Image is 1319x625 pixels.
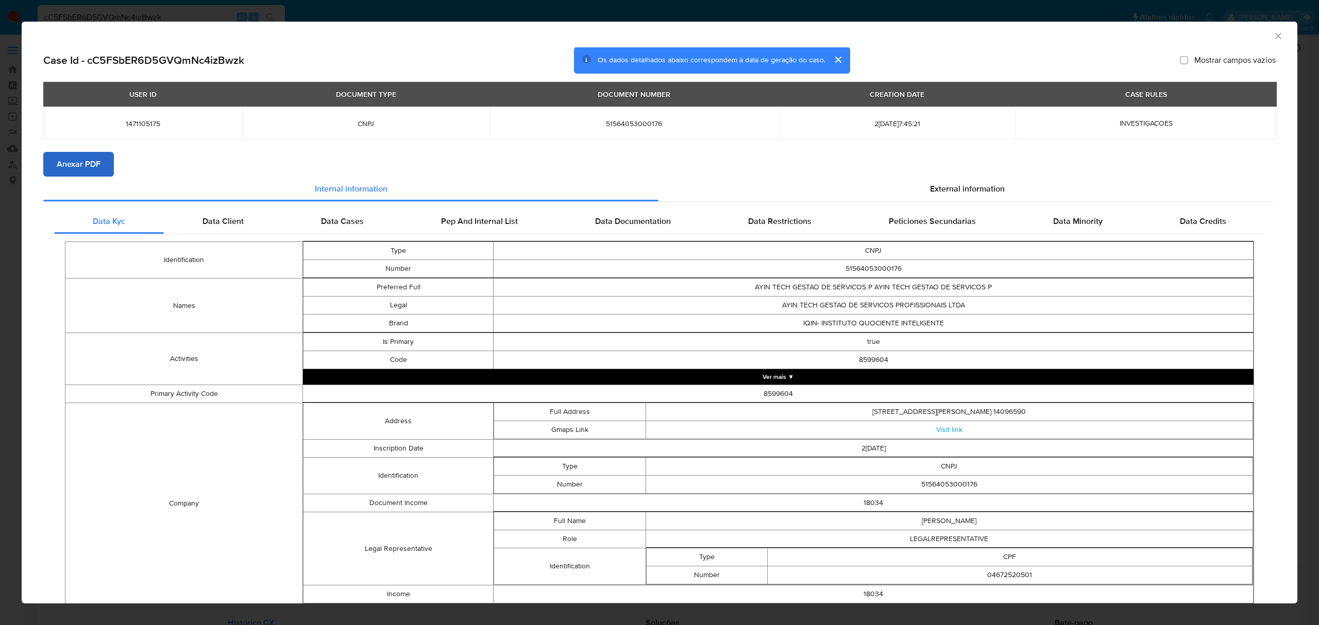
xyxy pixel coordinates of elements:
[303,369,1254,385] button: Expand array
[303,403,494,440] td: Address
[303,458,494,494] td: Identification
[591,85,677,103] div: DOCUMENT NUMBER
[646,458,1253,476] td: CNPJ
[321,215,364,227] span: Data Cases
[43,177,1276,201] div: Detailed info
[1273,31,1282,40] button: Fechar a janela
[56,119,230,128] span: 1471105175
[494,494,1254,512] td: 18034
[646,476,1253,494] td: 51564053000176
[65,333,303,385] td: Activities
[595,215,671,227] span: Data Documentation
[494,421,646,439] td: Gmaps Link
[494,585,1254,603] td: 18034
[646,548,767,566] td: Type
[494,548,646,585] td: Identification
[494,260,1254,278] td: 51564053000176
[303,242,494,260] td: Type
[202,215,244,227] span: Data Client
[303,297,494,315] td: Legal
[43,152,114,177] button: Anexar PDF
[646,403,1253,421] td: [STREET_ADDRESS][PERSON_NAME] 14096590
[646,530,1253,548] td: LEGALREPRESENTATIVE
[43,54,244,67] h2: Case Id - cC5FSbER6D5GVQmNc4izBwzk
[93,215,125,227] span: Data Kyc
[494,403,646,421] td: Full Address
[494,297,1254,315] td: AYIN TECH GESTAO DE SERVICOS PROFISSIONAIS LTDA
[123,85,163,103] div: USER ID
[1180,215,1226,227] span: Data Credits
[767,548,1252,566] td: CPF
[494,476,646,494] td: Number
[54,209,1265,234] div: Detailed internal info
[22,22,1297,603] div: closure-recommendation-modal
[65,403,303,604] td: Company
[57,153,100,176] span: Anexar PDF
[767,566,1252,584] td: 04672520501
[441,215,518,227] span: Pep And Internal List
[1119,85,1173,103] div: CASE RULES
[1180,56,1188,64] input: Mostrar campos vazios
[65,385,303,403] td: Primary Activity Code
[1120,118,1173,128] span: INVESTIGACOES
[936,424,962,435] a: Visit link
[494,512,646,530] td: Full Name
[303,333,494,351] td: Is Primary
[255,119,477,128] span: CNPJ
[315,183,387,195] span: Internal information
[494,333,1254,351] td: true
[646,566,767,584] td: Number
[646,512,1253,530] td: [PERSON_NAME]
[303,279,494,297] td: Preferred Full
[1194,55,1276,65] span: Mostrar campos vazios
[303,260,494,278] td: Number
[303,494,494,512] td: Document Income
[598,55,825,65] span: Os dados detalhados abaixo correspondem à data de geração do caso.
[303,385,1254,403] td: 8599604
[303,440,494,458] td: Inscription Date
[930,183,1005,195] span: External information
[65,242,303,279] td: Identification
[889,215,976,227] span: Peticiones Secundarias
[65,279,303,333] td: Names
[303,351,494,369] td: Code
[748,215,811,227] span: Data Restrictions
[494,530,646,548] td: Role
[494,458,646,476] td: Type
[791,119,1003,128] span: 2[DATE]7:45:21
[494,440,1254,458] td: 2[DATE]
[494,351,1254,369] td: 8599604
[303,315,494,333] td: Brand
[303,585,494,603] td: Income
[494,279,1254,297] td: AYIN TECH GESTAO DE SERVICOS P AYIN TECH GESTAO DE SERVICOS P
[864,85,931,103] div: CREATION DATE
[825,47,850,72] button: cerrar
[330,85,402,103] div: DOCUMENT TYPE
[1053,215,1103,227] span: Data Minority
[494,242,1254,260] td: CNPJ
[502,119,766,128] span: 51564053000176
[494,315,1254,333] td: IQIN- INSTITUTO QUOCIENTE INTELIGENTE
[303,512,494,585] td: Legal Representative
